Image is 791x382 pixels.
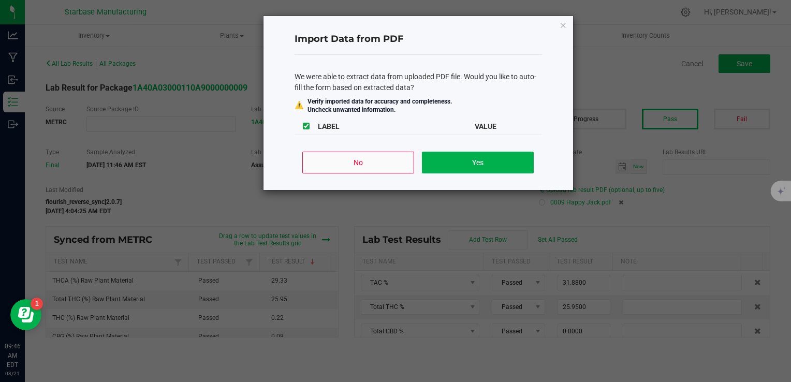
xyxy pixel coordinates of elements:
[10,299,41,330] iframe: Resource center
[295,71,542,93] div: We were able to extract data from uploaded PDF file. Would you like to auto-fill the form based o...
[560,19,567,31] button: Close
[307,97,452,114] p: Verify imported data for accuracy and completeness. Uncheck unwanted information.
[475,118,542,135] th: VALUE
[318,118,475,135] th: LABEL
[422,152,533,173] button: Yes
[295,33,542,46] h4: Import Data from PDF
[302,152,414,173] button: No
[31,298,43,310] iframe: Resource center unread badge
[295,100,303,111] div: ⚠️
